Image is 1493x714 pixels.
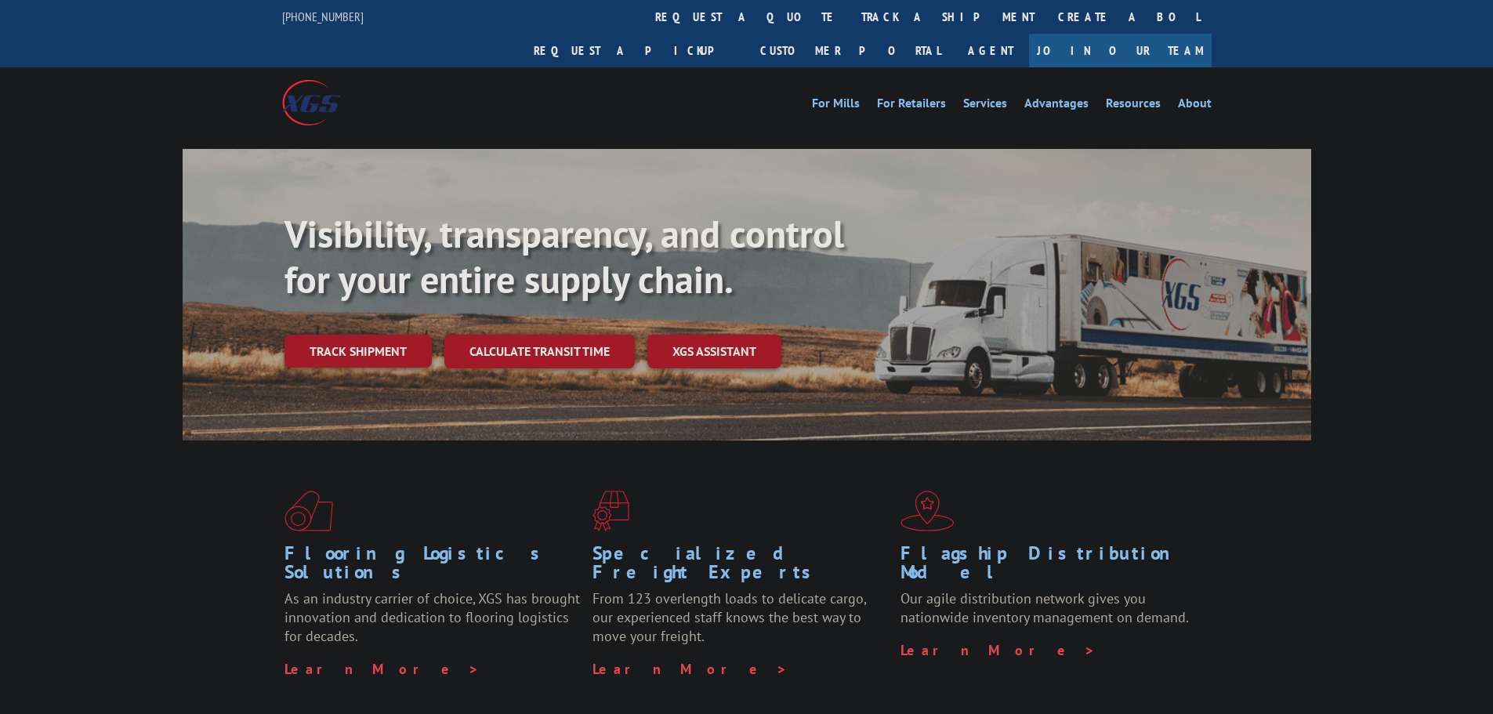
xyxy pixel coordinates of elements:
[952,34,1029,67] a: Agent
[812,97,860,114] a: For Mills
[284,209,844,303] b: Visibility, transparency, and control for your entire supply chain.
[901,641,1096,659] a: Learn More >
[963,97,1007,114] a: Services
[522,34,748,67] a: Request a pickup
[282,9,364,24] a: [PHONE_NUMBER]
[901,544,1197,589] h1: Flagship Distribution Model
[901,589,1189,626] span: Our agile distribution network gives you nationwide inventory management on demand.
[444,335,635,368] a: Calculate transit time
[592,544,889,589] h1: Specialized Freight Experts
[592,660,788,678] a: Learn More >
[284,491,333,531] img: xgs-icon-total-supply-chain-intelligence-red
[877,97,946,114] a: For Retailers
[592,491,629,531] img: xgs-icon-focused-on-flooring-red
[901,491,955,531] img: xgs-icon-flagship-distribution-model-red
[1024,97,1089,114] a: Advantages
[284,335,432,368] a: Track shipment
[284,660,480,678] a: Learn More >
[647,335,781,368] a: XGS ASSISTANT
[592,589,889,659] p: From 123 overlength loads to delicate cargo, our experienced staff knows the best way to move you...
[284,544,581,589] h1: Flooring Logistics Solutions
[1178,97,1212,114] a: About
[284,589,580,645] span: As an industry carrier of choice, XGS has brought innovation and dedication to flooring logistics...
[1106,97,1161,114] a: Resources
[1029,34,1212,67] a: Join Our Team
[748,34,952,67] a: Customer Portal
